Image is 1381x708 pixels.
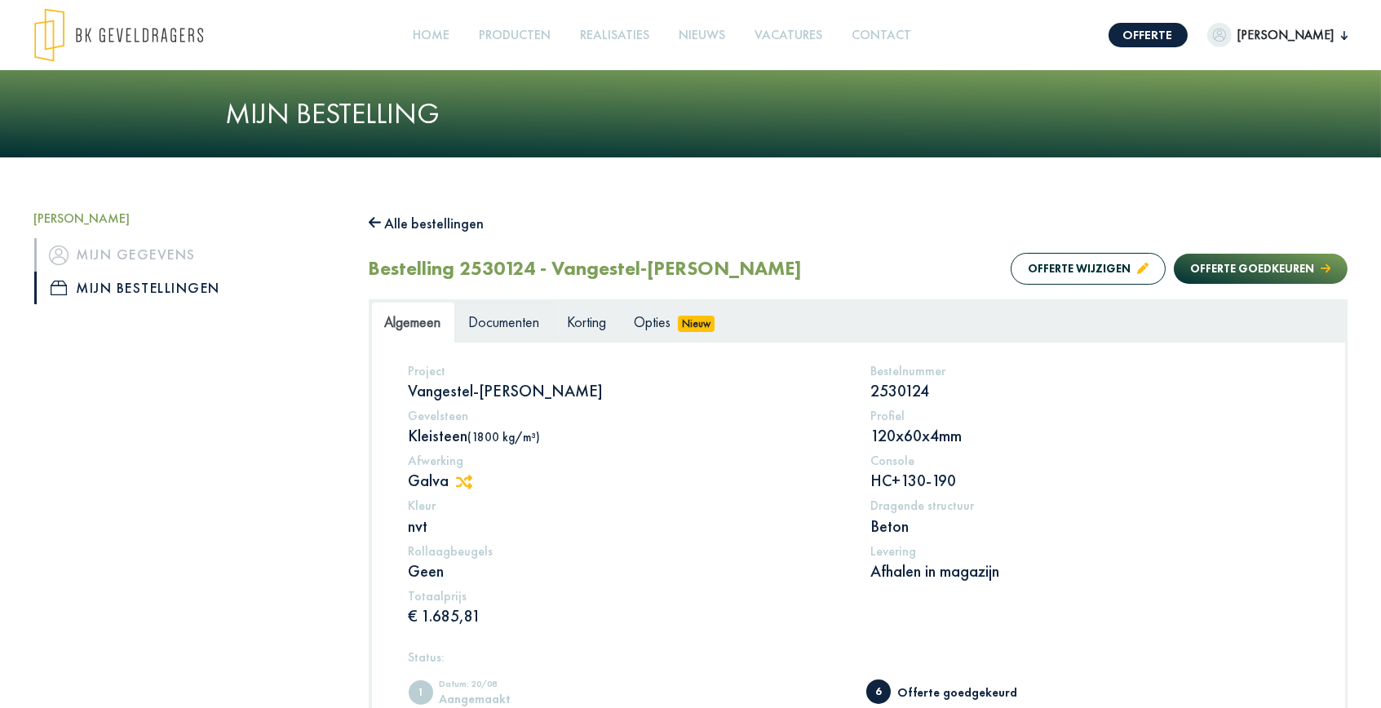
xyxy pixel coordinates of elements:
[369,210,485,237] button: Alle bestellingen
[635,312,671,331] span: Opties
[897,686,1032,698] div: Offerte goedgekeurd
[409,380,847,401] p: Vangestel-[PERSON_NAME]
[866,679,891,704] span: Offerte goedgekeurd
[468,429,541,445] span: (1800 kg/m³)
[678,316,715,332] span: Nieuw
[409,498,847,513] h5: Kleur
[469,312,540,331] span: Documenten
[49,246,69,265] img: icon
[409,363,847,378] h5: Project
[748,17,829,54] a: Vacatures
[472,17,557,54] a: Producten
[870,425,1308,446] p: 120x60x4mm
[1011,253,1166,285] button: Offerte wijzigen
[409,543,847,559] h5: Rollaagbeugels
[870,380,1308,401] p: 2530124
[409,560,847,582] p: Geen
[440,693,574,705] div: Aangemaakt
[34,238,344,271] a: iconMijn gegevens
[409,680,433,705] span: Aangemaakt
[51,281,67,295] img: icon
[409,516,847,537] p: nvt
[226,96,1156,131] h1: Mijn bestelling
[1207,23,1348,47] button: [PERSON_NAME]
[409,588,847,604] h5: Totaalprijs
[409,425,847,446] p: Kleisteen
[870,453,1308,468] h5: Console
[870,363,1308,378] h5: Bestelnummer
[1207,23,1232,47] img: dummypic.png
[409,453,847,468] h5: Afwerking
[409,408,847,423] h5: Gevelsteen
[870,408,1308,423] h5: Profiel
[34,8,203,62] img: logo
[568,312,607,331] span: Korting
[573,17,656,54] a: Realisaties
[409,470,847,491] p: Galva
[34,272,344,304] a: iconMijn bestellingen
[409,649,1308,665] h5: Status:
[1174,254,1347,284] button: Offerte goedkeuren
[870,498,1308,513] h5: Dragende structuur
[385,312,441,331] span: Algemeen
[406,17,456,54] a: Home
[440,679,574,693] div: Datum: 20/08
[672,17,732,54] a: Nieuws
[845,17,918,54] a: Contact
[369,257,803,281] h2: Bestelling 2530124 - Vangestel-[PERSON_NAME]
[870,516,1308,537] p: Beton
[409,605,847,626] p: € 1.685,81
[870,543,1308,559] h5: Levering
[371,302,1345,342] ul: Tabs
[34,210,344,226] h5: [PERSON_NAME]
[1232,25,1341,45] span: [PERSON_NAME]
[1109,23,1188,47] a: Offerte
[870,560,1308,582] p: Afhalen in magazijn
[870,470,1308,491] p: HC+130-190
